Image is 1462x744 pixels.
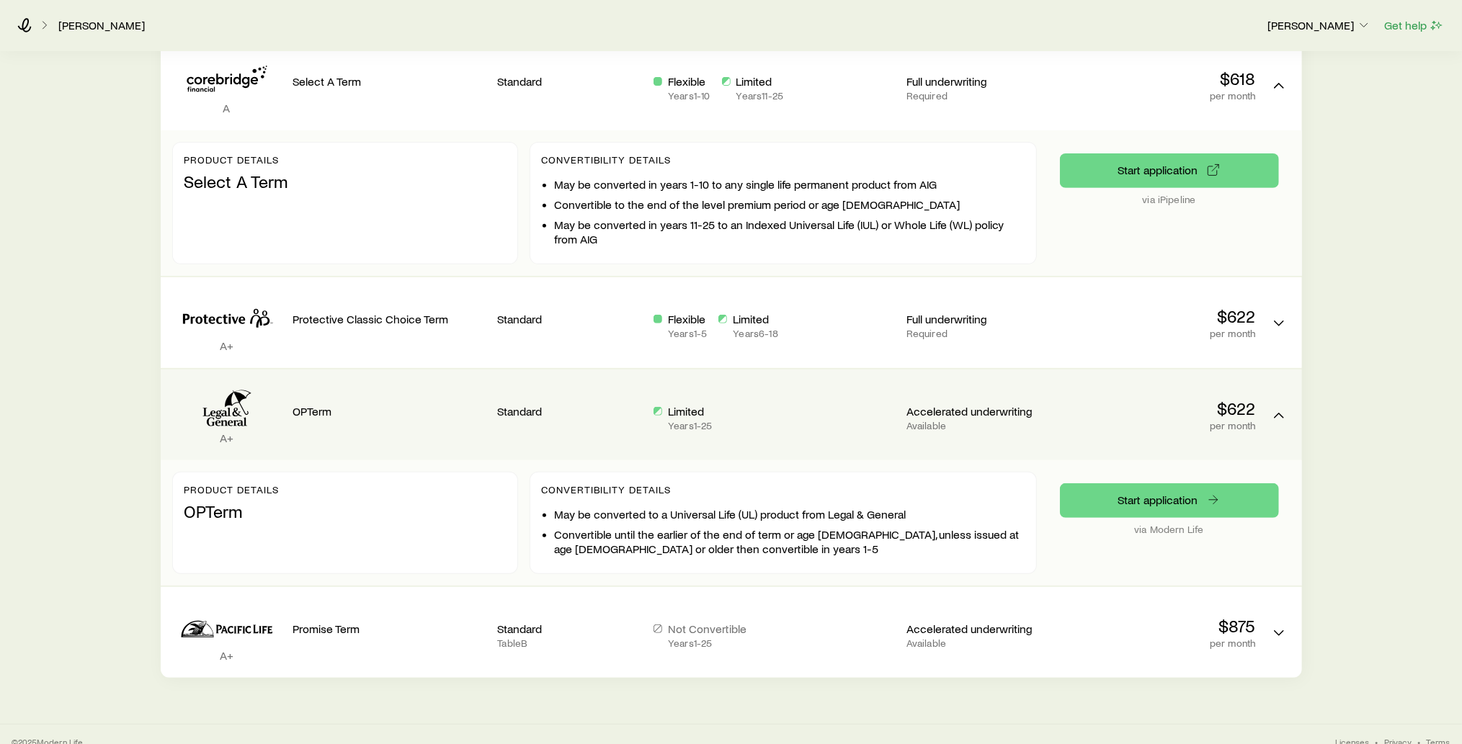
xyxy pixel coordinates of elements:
p: Protective Classic Choice Term [293,312,486,326]
p: $618 [1063,68,1256,89]
p: $622 [1063,398,1256,418]
li: Convertible to the end of the level premium period or age [DEMOGRAPHIC_DATA] [555,197,1025,212]
p: A+ [172,431,282,445]
p: Full underwriting [906,74,1051,89]
li: Convertible until the earlier of the end of term or age [DEMOGRAPHIC_DATA], unless issued at age ... [555,527,1025,556]
p: Years 1 - 10 [668,90,710,102]
p: Years 6 - 18 [733,328,777,339]
p: [PERSON_NAME] [1267,18,1371,32]
a: [PERSON_NAME] [58,19,146,32]
p: Product details [184,484,506,496]
p: Standard [497,404,642,418]
p: via iPipeline [1060,194,1279,205]
p: A+ [172,339,282,353]
p: Flexible [668,74,710,89]
p: Years 11 - 25 [736,90,784,102]
p: Available [906,637,1051,649]
p: A [172,101,282,115]
p: A+ [172,648,282,663]
li: May be converted in years 11-25 to an Indexed Universal Life (IUL) or Whole Life (WL) policy from... [555,218,1025,246]
p: Convertibility Details [542,154,1025,166]
button: [PERSON_NAME] [1267,17,1372,35]
a: Start application [1060,483,1279,518]
p: Limited [668,404,712,418]
p: per month [1063,637,1256,649]
p: Years 1 - 25 [668,420,712,431]
p: Select A Term [293,74,486,89]
p: Standard [497,312,642,326]
p: Limited [736,74,784,89]
p: per month [1063,90,1256,102]
p: Accelerated underwriting [906,404,1051,418]
p: Convertibility Details [542,484,1025,496]
p: Required [906,328,1051,339]
li: May be converted to a Universal Life (UL) product from Legal & General [555,507,1025,521]
p: per month [1063,420,1256,431]
p: Full underwriting [906,312,1051,326]
p: Table B [497,637,642,649]
p: Required [906,90,1051,102]
p: Standard [497,74,642,89]
p: via Modern Life [1060,524,1279,535]
p: $622 [1063,306,1256,326]
p: Accelerated underwriting [906,622,1051,636]
p: Available [906,420,1051,431]
button: via iPipeline [1060,153,1279,188]
p: Flexible [668,312,707,326]
p: $875 [1063,616,1256,636]
p: OPTerm [293,404,486,418]
p: Standard [497,622,642,636]
p: Product details [184,154,506,166]
p: Years 1 - 5 [668,328,707,339]
p: Not Convertible [668,622,746,636]
p: Promise Term [293,622,486,636]
p: per month [1063,328,1256,339]
p: Limited [733,312,777,326]
li: May be converted in years 1-10 to any single life permanent product from AIG [555,177,1025,192]
p: OPTerm [184,501,506,521]
p: Years 1 - 25 [668,637,746,649]
p: Select A Term [184,171,506,192]
button: Get help [1383,17,1445,34]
